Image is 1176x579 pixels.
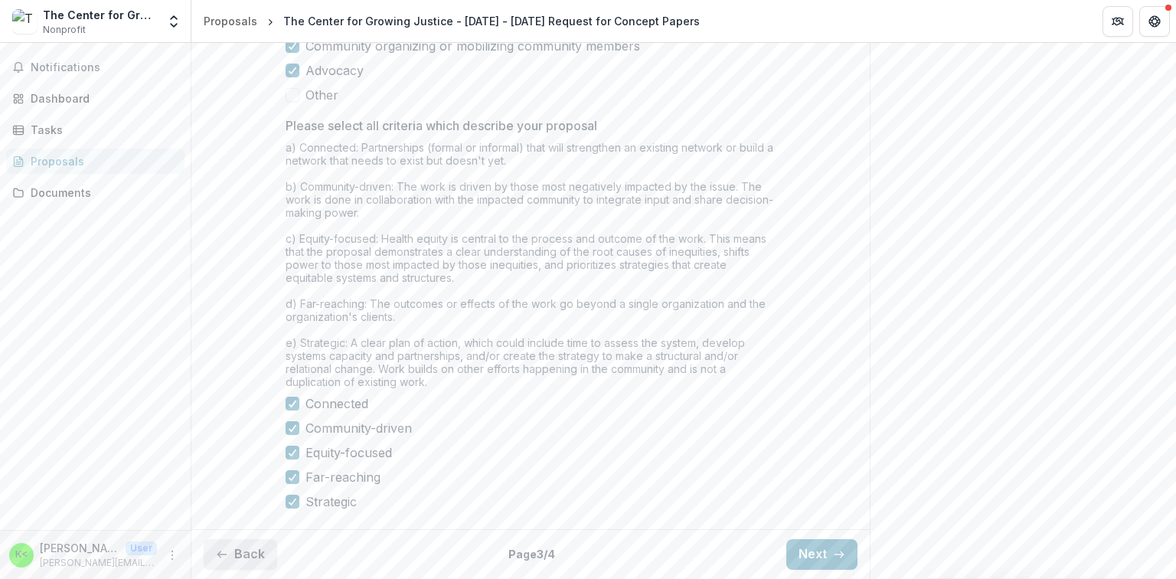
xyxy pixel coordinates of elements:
a: Documents [6,180,185,205]
p: Page 3 / 4 [508,546,555,562]
a: Proposals [6,149,185,174]
button: Partners [1102,6,1133,37]
nav: breadcrumb [198,10,706,32]
p: Please select all criteria which describe your proposal [286,116,597,135]
div: a) Connected: Partnerships (formal or informal) that will strengthen an existing network or build... [286,141,776,394]
span: Nonprofit [43,23,86,37]
div: Keith Rose <keith@growjustice.org> [15,550,28,560]
span: Other [305,86,338,104]
span: Community organizing or mobilizing community members [305,37,640,55]
span: Community-driven [305,419,412,437]
button: Get Help [1139,6,1170,37]
a: Proposals [198,10,263,32]
button: Next [786,539,857,570]
div: Proposals [204,13,257,29]
button: Open entity switcher [163,6,185,37]
a: Tasks [6,117,185,142]
button: Notifications [6,55,185,80]
span: Advocacy [305,61,364,80]
div: Dashboard [31,90,172,106]
a: Dashboard [6,86,185,111]
img: The Center for Growing Justice [12,9,37,34]
div: The Center for Growing Justice [43,7,157,23]
div: The Center for Growing Justice - [DATE] - [DATE] Request for Concept Papers [283,13,700,29]
span: Connected [305,394,368,413]
div: Proposals [31,153,172,169]
button: More [163,546,181,564]
span: Notifications [31,61,178,74]
p: [PERSON_NAME][EMAIL_ADDRESS][DOMAIN_NAME] [40,556,157,570]
div: Tasks [31,122,172,138]
span: Equity-focused [305,443,392,462]
span: Strategic [305,492,357,511]
div: Documents [31,185,172,201]
button: Back [204,539,277,570]
p: [PERSON_NAME] <[PERSON_NAME][EMAIL_ADDRESS][DOMAIN_NAME]> [40,540,119,556]
p: User [126,541,157,555]
span: Far-reaching [305,468,381,486]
